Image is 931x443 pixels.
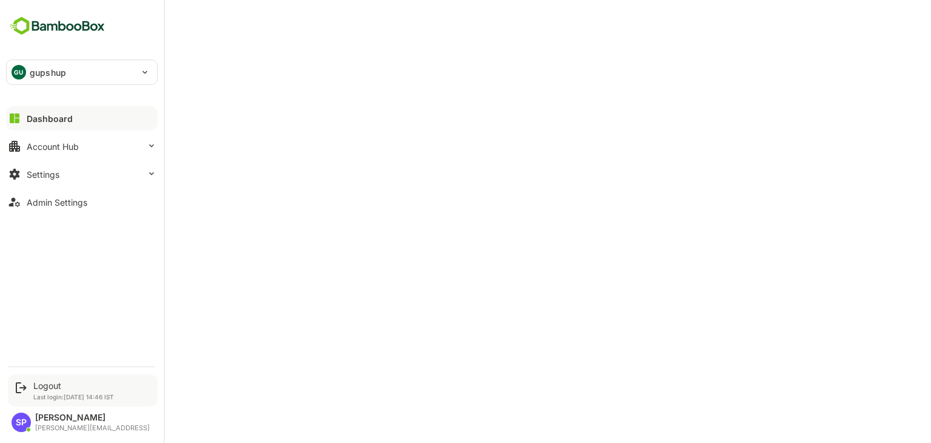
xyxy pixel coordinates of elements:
div: SP [12,413,31,432]
p: Last login: [DATE] 14:46 IST [33,393,114,401]
p: gupshup [30,66,66,79]
div: GUgupshup [7,60,157,84]
button: Settings [6,162,158,186]
div: Admin Settings [27,197,87,208]
div: Logout [33,380,114,391]
button: Dashboard [6,106,158,130]
div: Settings [27,169,59,180]
img: BambooboxFullLogoMark.5f36c76dfaba33ec1ec1367b70bb1252.svg [6,15,108,38]
div: GU [12,65,26,79]
div: [PERSON_NAME][EMAIL_ADDRESS] [35,424,150,432]
button: Admin Settings [6,190,158,214]
div: Account Hub [27,141,79,152]
div: Dashboard [27,113,73,124]
button: Account Hub [6,134,158,158]
div: [PERSON_NAME] [35,413,150,423]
